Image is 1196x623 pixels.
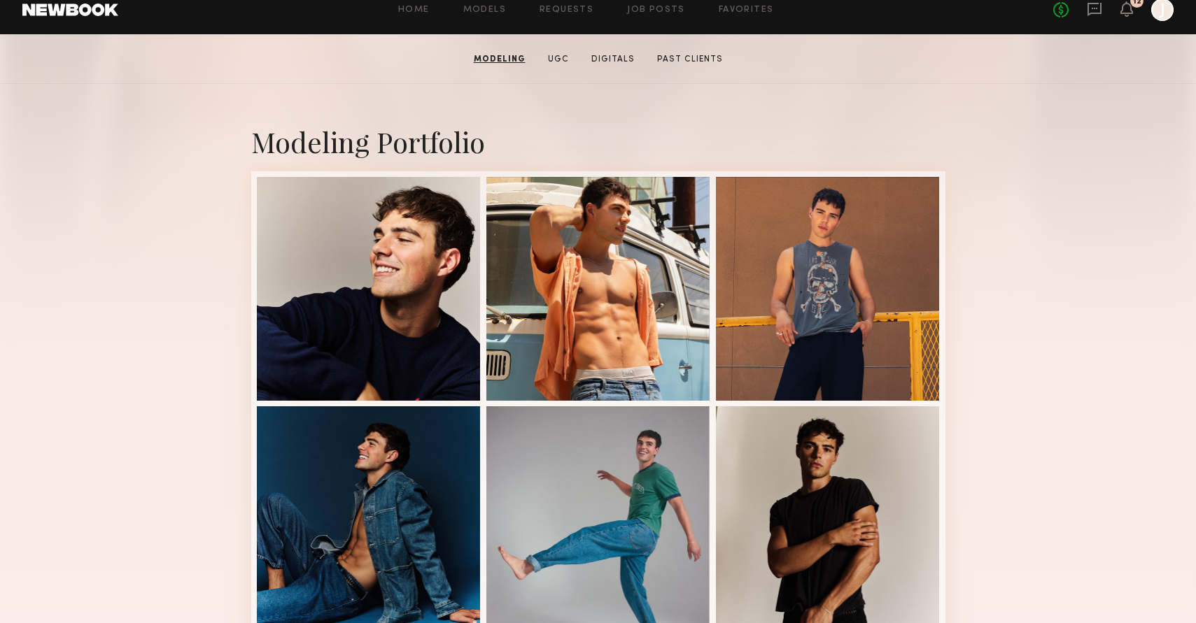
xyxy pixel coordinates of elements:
[586,53,640,66] a: Digitals
[398,6,430,15] a: Home
[652,53,729,66] a: Past Clients
[468,53,531,66] a: Modeling
[542,53,575,66] a: UGC
[540,6,593,15] a: Requests
[627,6,685,15] a: Job Posts
[719,6,774,15] a: Favorites
[251,123,945,160] div: Modeling Portfolio
[463,6,506,15] a: Models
